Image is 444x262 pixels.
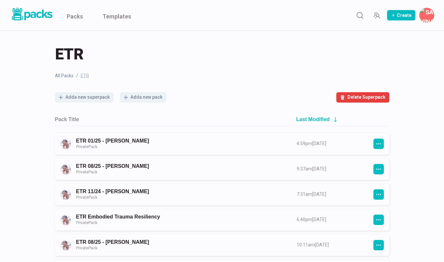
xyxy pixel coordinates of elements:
button: Search [353,9,366,22]
h2: Pack Title [55,116,79,122]
a: All Packs [55,72,74,79]
button: Create Pack [387,10,415,20]
button: Adda new superpack [55,92,114,103]
img: Packs logo [10,6,54,22]
span: / [76,72,78,79]
a: Packs logo [10,6,54,24]
span: ETR [55,44,84,65]
nav: breadcrumb [55,72,389,79]
h2: Last Modified [296,116,330,122]
button: Manage Team Invites [370,9,383,22]
button: Adda new pack [120,92,166,103]
button: Delete Superpack [336,92,389,103]
button: Savina Tilmann [419,8,434,23]
span: ETR [81,72,89,79]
